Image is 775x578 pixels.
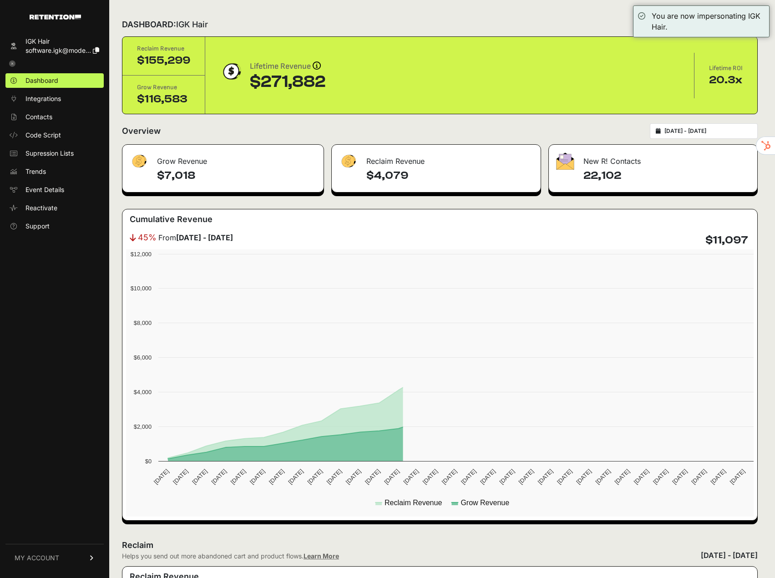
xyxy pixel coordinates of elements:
[5,128,104,142] a: Code Script
[364,468,381,486] text: [DATE]
[25,203,57,213] span: Reactivate
[575,468,593,486] text: [DATE]
[461,499,509,507] text: Grow Revenue
[287,468,304,486] text: [DATE]
[250,73,325,91] div: $271,882
[122,552,339,561] div: Helps you send out more abandoned cart and product flows.
[25,46,91,54] span: software.igk@mode...
[25,131,61,140] span: Code Script
[402,468,420,486] text: [DATE]
[671,468,689,486] text: [DATE]
[131,251,152,258] text: $12,000
[229,468,247,486] text: [DATE]
[709,64,743,73] div: Lifetime ROI
[25,185,64,194] span: Event Details
[122,18,208,31] h2: DASHBOARD:
[176,233,233,242] strong: [DATE] - [DATE]
[5,146,104,161] a: Supression Lists
[633,468,650,486] text: [DATE]
[248,468,266,486] text: [DATE]
[705,233,748,248] h4: $11,097
[122,125,161,137] h2: Overview
[134,354,152,361] text: $6,000
[25,222,50,231] span: Support
[460,468,477,486] text: [DATE]
[138,231,157,244] span: 45%
[441,468,458,486] text: [DATE]
[122,145,324,172] div: Grow Revenue
[332,145,541,172] div: Reclaim Revenue
[709,468,727,486] text: [DATE]
[306,468,324,486] text: [DATE]
[25,94,61,103] span: Integrations
[137,44,190,53] div: Reclaim Revenue
[250,60,325,73] div: Lifetime Revenue
[131,285,152,292] text: $10,000
[134,423,152,430] text: $2,000
[498,468,516,486] text: [DATE]
[134,319,152,326] text: $8,000
[220,60,243,83] img: dollar-coin-05c43ed7efb7bc0c12610022525b4bbbb207c7efeef5aecc26f025e68dcafac9.png
[5,110,104,124] a: Contacts
[709,73,743,87] div: 20.3x
[304,552,339,560] a: Learn More
[339,152,357,170] img: fa-dollar-13500eef13a19c4ab2b9ed9ad552e47b0d9fc28b02b83b90ba0e00f96d6372e9.png
[556,468,573,486] text: [DATE]
[517,468,535,486] text: [DATE]
[5,34,104,58] a: IGK Hair software.igk@mode...
[145,458,152,465] text: $0
[25,37,99,46] div: IGK Hair
[25,149,74,158] span: Supression Lists
[479,468,496,486] text: [DATE]
[5,91,104,106] a: Integrations
[652,468,669,486] text: [DATE]
[158,232,233,243] span: From
[613,468,631,486] text: [DATE]
[191,468,208,486] text: [DATE]
[5,201,104,215] a: Reactivate
[130,152,148,170] img: fa-dollar-13500eef13a19c4ab2b9ed9ad552e47b0d9fc28b02b83b90ba0e00f96d6372e9.png
[366,168,534,183] h4: $4,079
[652,10,765,32] div: You are now impersonating IGK Hair.
[15,553,59,563] span: MY ACCOUNT
[137,83,190,92] div: Grow Revenue
[5,73,104,88] a: Dashboard
[701,550,758,561] div: [DATE] - [DATE]
[137,53,190,68] div: $155,299
[152,468,170,486] text: [DATE]
[210,468,228,486] text: [DATE]
[268,468,285,486] text: [DATE]
[5,544,104,572] a: MY ACCOUNT
[5,164,104,179] a: Trends
[30,15,81,20] img: Retention.com
[25,76,58,85] span: Dashboard
[176,20,208,29] span: IGK Hair
[421,468,439,486] text: [DATE]
[5,183,104,197] a: Event Details
[690,468,708,486] text: [DATE]
[583,168,750,183] h4: 22,102
[537,468,554,486] text: [DATE]
[549,145,757,172] div: New R! Contacts
[594,468,612,486] text: [DATE]
[729,468,746,486] text: [DATE]
[325,468,343,486] text: [DATE]
[383,468,400,486] text: [DATE]
[556,152,574,170] img: fa-envelope-19ae18322b30453b285274b1b8af3d052b27d846a4fbe8435d1a52b978f639a2.png
[137,92,190,106] div: $116,583
[130,213,213,226] h3: Cumulative Revenue
[385,499,442,507] text: Reclaim Revenue
[25,112,52,122] span: Contacts
[344,468,362,486] text: [DATE]
[157,168,316,183] h4: $7,018
[122,539,339,552] h2: Reclaim
[25,167,46,176] span: Trends
[5,219,104,233] a: Support
[134,389,152,395] text: $4,000
[172,468,189,486] text: [DATE]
